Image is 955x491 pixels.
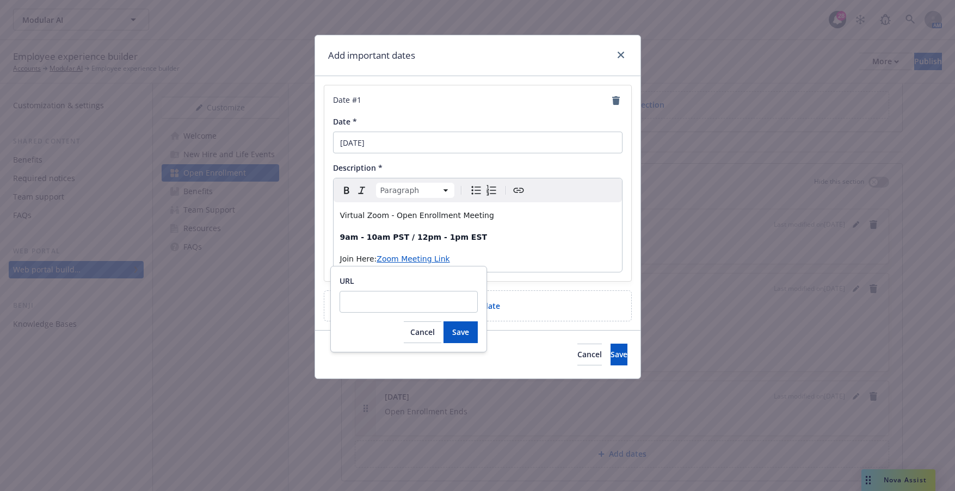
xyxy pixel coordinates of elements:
span: Cancel [410,327,435,337]
h1: Add important dates [328,48,415,63]
span: Join Here: [340,254,377,263]
button: Save [611,344,627,365]
button: Block type [376,183,454,198]
button: Cancel [404,321,441,343]
span: Save [452,327,469,337]
div: editable markdown [334,202,622,272]
button: Create link [511,183,526,198]
a: close [614,48,627,61]
span: Date # 1 [333,94,361,107]
span: Date * [333,116,357,127]
button: Save [443,321,478,343]
button: Cancel [577,344,602,365]
span: Cancel [577,349,602,359]
span: Virtual Zoom - Open Enrollment Meeting [340,211,494,220]
a: remove [609,94,623,107]
button: Bold [339,183,354,198]
span: Description * [333,163,383,173]
span: Save [611,349,627,359]
span: URL [340,276,354,286]
div: Add date [324,290,632,321]
div: toggle group [469,183,499,198]
button: Numbered list [484,183,499,198]
input: Add date here [333,132,623,153]
strong: 9am - 10am PST / 12pm - 1pm EST [340,233,488,241]
button: Italic [354,183,369,198]
button: Bulleted list [469,183,484,198]
a: Zoom Meeting Link [377,254,449,263]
